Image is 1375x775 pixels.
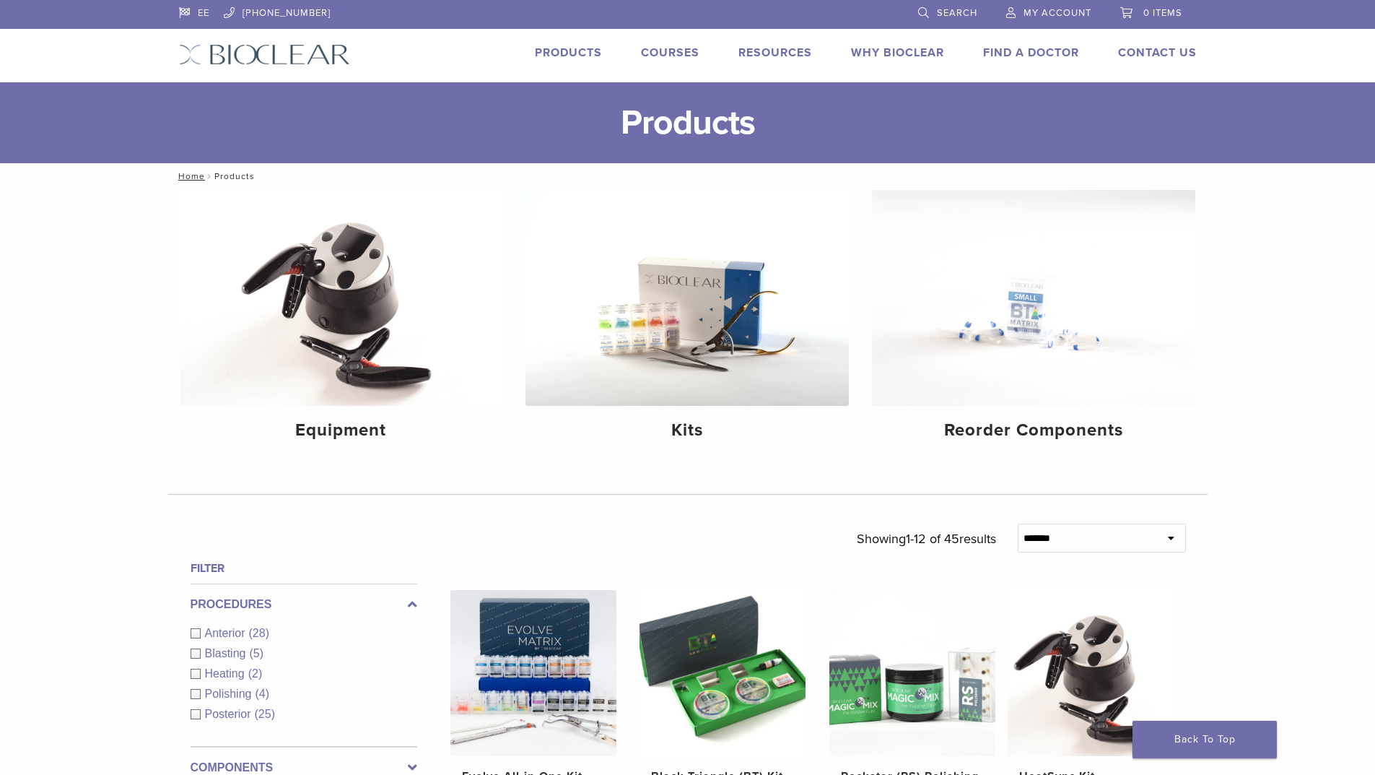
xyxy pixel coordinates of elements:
[249,647,263,659] span: (5)
[179,44,350,65] img: Bioclear
[205,173,214,180] span: /
[191,560,417,577] h4: Filter
[738,46,812,60] a: Resources
[205,667,248,680] span: Heating
[1023,7,1091,19] span: My Account
[525,190,849,406] img: Kits
[1118,46,1197,60] a: Contact Us
[525,190,849,453] a: Kits
[255,708,275,720] span: (25)
[1132,721,1277,758] a: Back To Top
[535,46,602,60] a: Products
[883,417,1184,443] h4: Reorder Components
[851,46,944,60] a: Why Bioclear
[205,627,249,639] span: Anterior
[205,688,256,700] span: Polishing
[205,708,255,720] span: Posterior
[983,46,1079,60] a: Find A Doctor
[937,7,977,19] span: Search
[906,531,959,547] span: 1-12 of 45
[174,171,205,181] a: Home
[205,647,250,659] span: Blasting
[168,163,1208,189] nav: Products
[641,46,699,60] a: Courses
[450,590,616,756] img: Evolve All-in-One Kit
[857,524,996,554] p: Showing results
[872,190,1195,406] img: Reorder Components
[255,688,269,700] span: (4)
[191,596,417,613] label: Procedures
[537,417,837,443] h4: Kits
[180,190,503,406] img: Equipment
[1008,590,1174,756] img: HeatSync Kit
[191,417,492,443] h4: Equipment
[248,667,263,680] span: (2)
[180,190,503,453] a: Equipment
[640,590,806,756] img: Black Triangle (BT) Kit
[829,590,995,756] img: Rockstar (RS) Polishing Kit
[249,627,269,639] span: (28)
[1143,7,1182,19] span: 0 items
[872,190,1195,453] a: Reorder Components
